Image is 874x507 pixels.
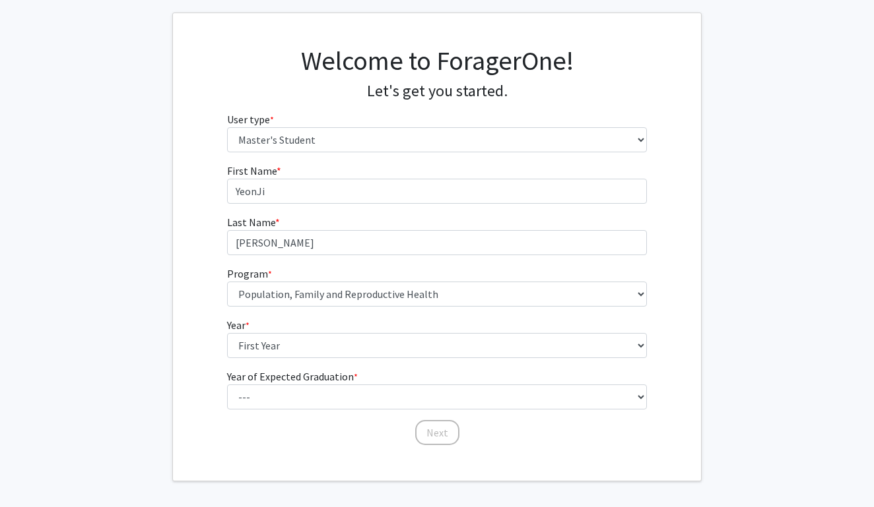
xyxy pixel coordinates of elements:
[227,45,648,76] h1: Welcome to ForagerOne!
[227,369,358,384] label: Year of Expected Graduation
[10,448,56,497] iframe: Chat
[227,266,272,282] label: Program
[227,111,274,127] label: User type
[227,82,648,101] h4: Let's get you started.
[227,216,275,229] span: Last Name
[227,317,250,333] label: Year
[227,164,277,177] span: First Name
[415,420,459,445] button: Next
